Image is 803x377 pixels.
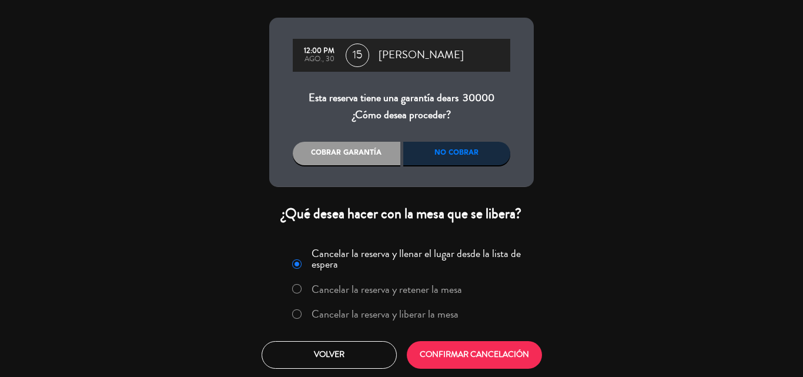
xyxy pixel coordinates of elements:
div: Cobrar garantía [293,142,400,165]
span: 30000 [463,90,494,105]
div: 12:00 PM [299,47,340,55]
span: [PERSON_NAME] [379,46,464,64]
div: ago., 30 [299,55,340,64]
label: Cancelar la reserva y llenar el lugar desde la lista de espera [312,248,527,269]
div: ¿Qué desea hacer con la mesa que se libera? [269,205,534,223]
span: 15 [346,44,369,67]
label: Cancelar la reserva y retener la mesa [312,284,462,295]
span: ars [447,90,459,105]
div: No cobrar [403,142,511,165]
div: Esta reserva tiene una garantía de ¿Cómo desea proceder? [293,89,510,124]
label: Cancelar la reserva y liberar la mesa [312,309,459,319]
button: Volver [262,341,397,369]
button: CONFIRMAR CANCELACIÓN [407,341,542,369]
